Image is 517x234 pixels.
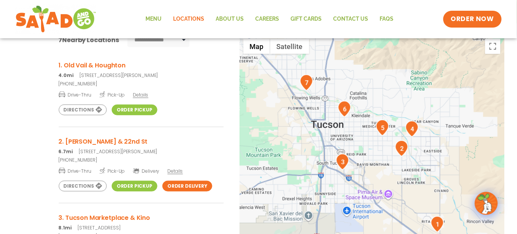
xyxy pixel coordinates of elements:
[338,101,351,117] div: 6
[59,224,224,231] p: [STREET_ADDRESS]
[59,148,73,155] strong: 6.7mi
[99,91,125,98] span: Pick-Up
[59,36,63,44] span: 7
[59,213,224,223] h3: 3. Tucson Marketplace & Kino
[133,92,148,98] span: Details
[336,154,349,170] div: 3
[59,89,224,98] a: Drive-Thru Pick-Up Details
[59,61,224,79] a: 1. Old Vail & Houghton 4.0mi[STREET_ADDRESS][PERSON_NAME]
[59,213,224,231] a: 3. Tucson Marketplace & Kino 8.1mi[STREET_ADDRESS]
[59,91,91,98] span: Drive-Thru
[250,10,285,28] a: Careers
[376,119,389,136] div: 5
[328,10,374,28] a: Contact Us
[59,181,107,191] a: Directions
[431,216,444,232] div: 1
[243,39,270,54] button: Show street map
[15,4,96,34] img: new-SAG-logo-768×292
[485,39,500,54] button: Toggle fullscreen view
[59,137,224,146] h3: 2. [PERSON_NAME] & 22nd St
[285,10,328,28] a: GIFT CARDS
[168,10,210,28] a: Locations
[59,137,224,155] a: 2. [PERSON_NAME] & 22nd St 6.7mi[STREET_ADDRESS][PERSON_NAME]
[140,10,168,28] a: Menu
[270,39,309,54] button: Show satellite imagery
[99,167,125,175] span: Pick-Up
[59,224,72,231] strong: 8.1mi
[140,10,400,28] nav: Menu
[167,168,183,174] span: Details
[162,181,212,191] a: Order Delivery
[59,148,224,155] p: [STREET_ADDRESS][PERSON_NAME]
[133,168,159,175] span: Delivery
[210,10,250,28] a: About Us
[59,61,224,70] h3: 1. Old Vail & Houghton
[112,105,157,115] a: Order Pickup
[59,165,224,175] a: Drive-Thru Pick-Up Delivery Details
[476,193,497,214] img: wpChatIcon
[112,181,157,191] a: Order Pickup
[59,105,107,115] a: Directions
[59,35,119,45] div: Nearby Locations
[395,140,408,157] div: 2
[443,11,502,28] a: ORDER NOW
[374,10,400,28] a: FAQs
[59,80,224,87] a: [PHONE_NUMBER]
[59,157,224,164] a: [PHONE_NUMBER]
[405,121,419,137] div: 4
[59,72,224,79] p: [STREET_ADDRESS][PERSON_NAME]
[59,72,74,79] strong: 4.0mi
[59,167,91,175] span: Drive-Thru
[300,74,313,91] div: 7
[451,15,494,24] span: ORDER NOW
